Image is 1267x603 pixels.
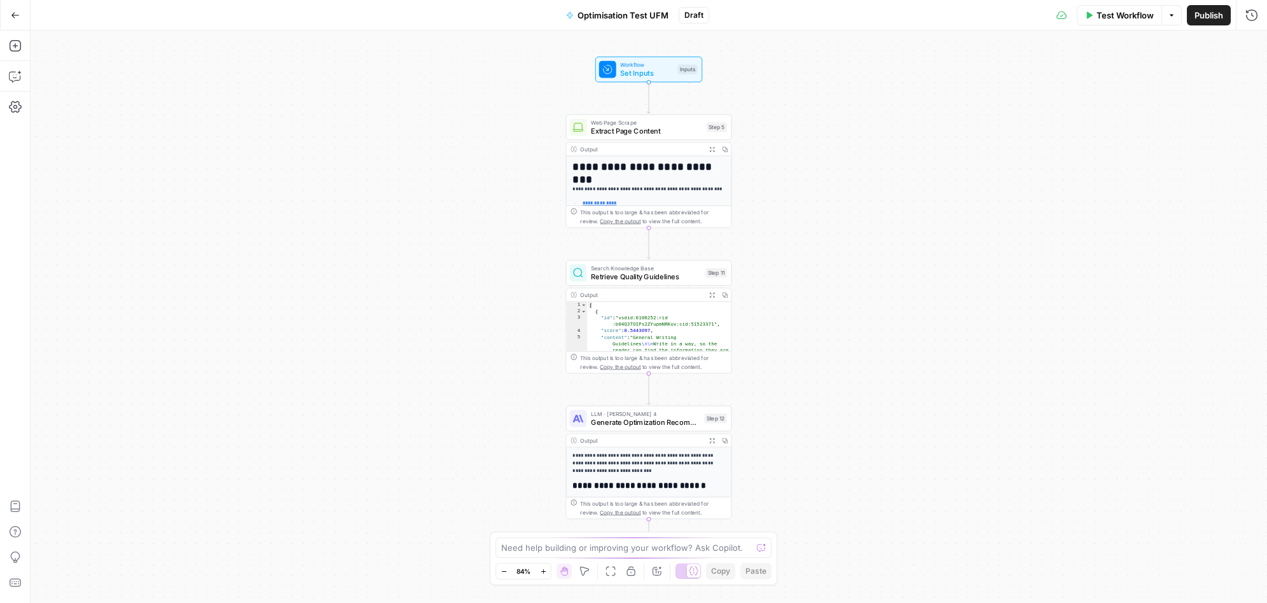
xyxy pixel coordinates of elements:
span: Draft [684,10,703,21]
div: Step 11 [705,268,727,277]
span: Copy [711,565,730,577]
span: Search Knowledge Base [591,264,701,272]
div: 1 [566,301,587,308]
div: Output [580,436,702,445]
button: Publish [1187,5,1231,25]
span: Set Inputs [620,68,673,79]
span: Copy the output [600,218,640,224]
button: Copy [706,563,735,579]
div: 3 [566,315,587,328]
span: Publish [1194,9,1223,22]
button: Optimisation Test UFM [558,5,676,25]
div: 2 [566,308,587,315]
button: Paste [740,563,772,579]
div: Inputs [677,65,697,74]
div: This output is too large & has been abbreviated for review. to view the full content. [580,354,727,371]
div: Search Knowledge BaseRetrieve Quality GuidelinesStep 11Output[ { "id":"vsdid:6106252:rid :b04Q3TO... [566,260,732,373]
span: Copy the output [600,509,640,515]
span: 84% [516,566,530,576]
div: Output [580,145,702,153]
span: LLM · [PERSON_NAME] 4 [591,410,700,418]
div: This output is too large & has been abbreviated for review. to view the full content. [580,499,727,516]
div: This output is too large & has been abbreviated for review. to view the full content. [580,208,727,225]
span: Web Page Scrape [591,118,702,127]
g: Edge from step_11 to step_12 [647,373,650,405]
span: Copy the output [600,363,640,370]
span: Generate Optimization Recommendations [591,417,700,427]
div: Output [580,291,702,299]
button: Test Workflow [1077,5,1161,25]
div: Step 12 [705,413,727,423]
span: Retrieve Quality Guidelines [591,271,701,282]
div: WorkflowSet InputsInputs [566,57,732,82]
span: Workflow [620,60,673,69]
span: Extract Page Content [591,125,702,136]
span: Optimisation Test UFM [578,9,668,22]
span: Toggle code folding, rows 2 through 6 [581,308,586,315]
div: 4 [566,328,587,334]
g: Edge from start to step_5 [647,82,650,113]
div: Step 5 [707,122,727,132]
g: Edge from step_5 to step_11 [647,228,650,259]
span: Test Workflow [1097,9,1154,22]
span: Toggle code folding, rows 1 through 7 [581,301,586,308]
span: Paste [745,565,766,577]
